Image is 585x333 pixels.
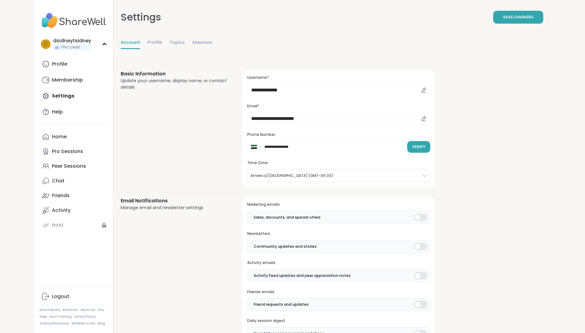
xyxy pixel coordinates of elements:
a: Sessions [192,37,212,49]
a: Help [40,315,47,319]
h3: Basic Information [121,70,228,78]
a: Profile [40,57,108,71]
a: Profile [147,37,162,49]
a: About Us [80,308,95,312]
a: Host Training [49,315,72,319]
div: Settings [121,10,161,25]
a: Friends [40,188,108,203]
button: Verify [407,141,430,153]
span: Sales, discounts, and special offers [254,215,321,220]
h3: Marketing emails [247,202,430,207]
a: Home [40,129,108,144]
a: Safety Resources [40,321,69,326]
h3: Friends emails [247,289,430,295]
a: Account [121,37,140,49]
a: FAQ [98,308,104,312]
h3: Email* [247,104,430,109]
a: Peer Sessions [40,159,108,174]
a: Membership [40,73,108,87]
div: Help [52,109,63,115]
span: Activity Feed updates and peer appreciation notes [254,273,351,278]
div: Manage email and newsletter settings [121,205,228,211]
div: Host [52,222,64,228]
div: Update your username, display name, or contact details [121,78,228,90]
a: Activity [40,203,108,218]
div: Pro Sessions [52,148,83,155]
div: Activity [52,207,71,214]
div: dsidneytsidney [53,37,91,44]
div: Membership [52,77,83,83]
a: Pro Sessions [40,144,108,159]
div: Chat [52,178,64,184]
div: Profile [52,61,67,67]
h3: Username* [247,75,430,80]
a: Chat [40,174,108,188]
div: Friends [52,192,70,199]
h3: Phone Number [247,132,430,137]
button: Save Changes [493,11,543,24]
span: d [44,40,48,48]
a: Help [40,105,108,119]
a: Redeem Code [72,321,95,326]
span: Verify [412,144,425,150]
a: Blog [98,321,105,326]
div: Home [52,133,67,140]
h3: Daily session digest [247,318,430,323]
h3: Newsletters [247,231,430,236]
a: Logout [40,289,108,304]
img: ShareWell Nav Logo [40,10,108,31]
span: Friend requests and updates [254,302,309,307]
a: Referrals [63,308,78,312]
h3: Activity emails [247,260,430,266]
span: 1 Pro credit [60,45,80,50]
div: Logout [52,293,69,300]
a: Safety Policy [74,315,96,319]
span: Community updates and stories [254,244,317,249]
div: Peer Sessions [52,163,86,170]
span: Save Changes [503,14,533,20]
h3: Time Zone [247,160,430,166]
a: Topics [170,37,185,49]
a: How It Works [40,308,60,312]
a: Host [40,218,108,232]
h3: Email Notifications [121,197,228,205]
